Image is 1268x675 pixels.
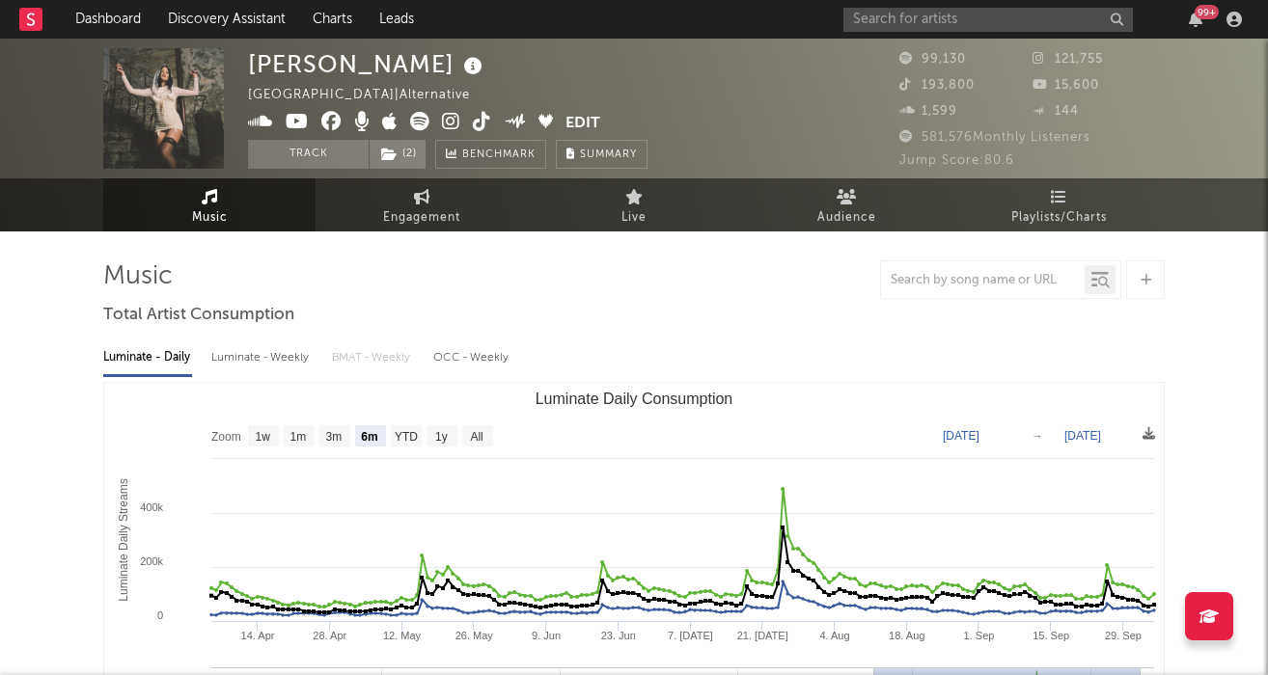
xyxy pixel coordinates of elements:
span: 15,600 [1033,79,1099,92]
text: 0 [157,609,163,621]
text: 15. Sep [1033,630,1069,641]
text: 23. Jun [601,630,636,641]
text: 6m [361,430,377,444]
text: 28. Apr [313,630,346,641]
span: 581,576 Monthly Listeners [899,131,1090,144]
text: [DATE] [1064,429,1101,443]
text: 400k [140,501,163,513]
span: Live [621,206,647,229]
span: Audience [817,206,876,229]
text: Zoom [211,430,241,444]
text: 26. May [455,630,494,641]
div: Luminate - Daily [103,341,192,374]
span: 99,130 [899,53,966,66]
a: Live [528,178,740,231]
text: → [1032,429,1043,443]
span: Total Artist Consumption [103,304,294,327]
span: ( 2 ) [369,140,427,169]
text: 18. Aug [889,630,924,641]
div: Luminate - Weekly [211,341,313,374]
text: 14. Apr [241,630,275,641]
div: [GEOGRAPHIC_DATA] | Alternative [248,84,492,107]
text: 7. [DATE] [668,630,713,641]
text: 1. Sep [964,630,995,641]
button: Edit [565,112,600,136]
span: Jump Score: 80.6 [899,154,1014,167]
text: Luminate Daily Consumption [536,391,733,407]
a: Music [103,178,316,231]
span: Playlists/Charts [1011,206,1107,229]
text: 3m [326,430,343,444]
span: 121,755 [1033,53,1103,66]
input: Search by song name or URL [881,273,1085,288]
span: Engagement [383,206,460,229]
text: 200k [140,555,163,567]
text: All [470,430,482,444]
a: Engagement [316,178,528,231]
div: OCC - Weekly [433,341,510,374]
text: 1m [290,430,307,444]
text: 12. May [383,630,422,641]
div: [PERSON_NAME] [248,48,487,80]
span: Music [192,206,228,229]
span: Benchmark [462,144,536,167]
div: 99 + [1195,5,1219,19]
a: Benchmark [435,140,546,169]
text: 4. Aug [819,630,849,641]
text: 21. [DATE] [737,630,788,641]
span: 1,599 [899,105,957,118]
text: 29. Sep [1105,630,1142,641]
button: (2) [370,140,426,169]
input: Search for artists [843,8,1133,32]
text: [DATE] [943,429,979,443]
a: Audience [740,178,952,231]
button: Track [248,140,369,169]
text: 1w [256,430,271,444]
button: 99+ [1189,12,1202,27]
text: 1y [435,430,448,444]
button: Summary [556,140,648,169]
span: 144 [1033,105,1079,118]
text: YTD [395,430,418,444]
a: Playlists/Charts [952,178,1165,231]
text: 9. Jun [532,630,561,641]
span: Summary [580,149,637,160]
span: 193,800 [899,79,975,92]
text: Luminate Daily Streams [117,478,130,601]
